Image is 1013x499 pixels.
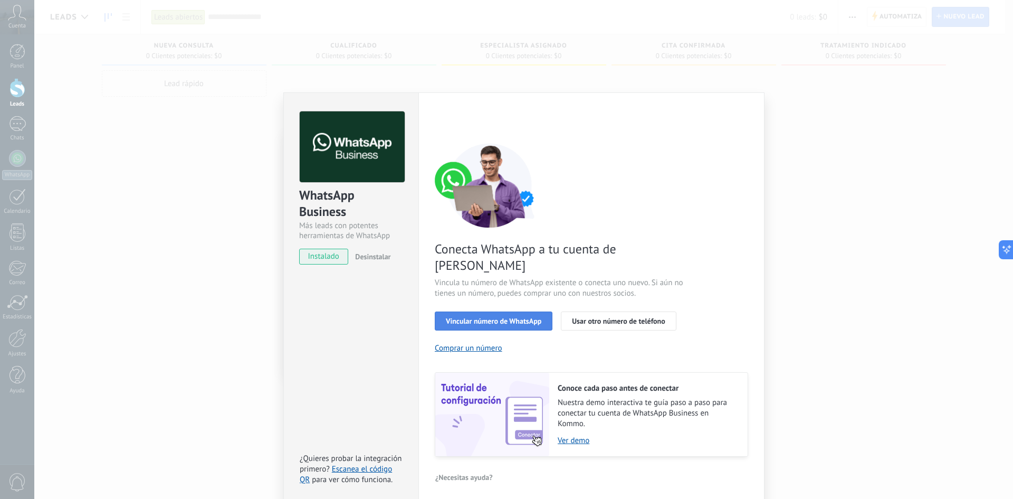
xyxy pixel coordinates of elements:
div: WhatsApp Business [299,187,403,221]
span: para ver cómo funciona. [312,475,393,485]
span: ¿Quieres probar la integración primero? [300,454,402,474]
span: Usar otro número de teléfono [572,317,665,325]
span: Vincular número de WhatsApp [446,317,541,325]
span: Vincula tu número de WhatsApp existente o conecta uno nuevo. Si aún no tienes un número, puedes c... [435,278,686,299]
button: Vincular número de WhatsApp [435,312,552,331]
span: Conecta WhatsApp a tu cuenta de [PERSON_NAME] [435,241,686,274]
span: instalado [300,249,348,265]
span: Nuestra demo interactiva te guía paso a paso para conectar tu cuenta de WhatsApp Business en Kommo. [558,398,737,429]
button: Desinstalar [351,249,390,265]
button: Comprar un número [435,343,502,353]
div: Más leads con potentes herramientas de WhatsApp [299,221,403,241]
button: Usar otro número de teléfono [561,312,676,331]
h2: Conoce cada paso antes de conectar [558,383,737,393]
a: Ver demo [558,436,737,446]
button: ¿Necesitas ayuda? [435,469,493,485]
img: connect number [435,143,546,228]
span: Desinstalar [355,252,390,261]
span: ¿Necesitas ayuda? [435,474,493,481]
a: Escanea el código QR [300,464,392,485]
img: logo_main.png [300,111,405,183]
